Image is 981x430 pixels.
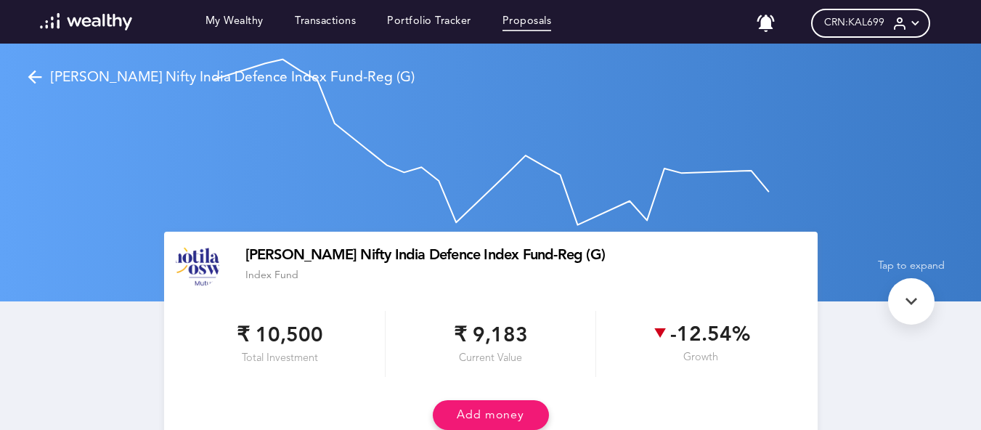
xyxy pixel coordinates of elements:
span: ₹ 9,183 [454,322,528,349]
span: Growth [683,352,718,365]
a: Portfolio Tracker [387,15,471,31]
a: My Wealthy [205,15,264,31]
a: Transactions [295,15,356,31]
p: [PERSON_NAME] Nifty India Defence Index Fund-Reg (G) [51,69,415,86]
span: Total Investment [242,352,318,365]
button: Add money [433,400,549,430]
span: -12.54% [652,323,750,348]
span: ₹ 10,500 [237,322,323,349]
span: CRN: KAL699 [824,17,884,29]
span: Index Fund [245,270,298,280]
a: Proposals [502,15,552,31]
img: wl-logo-white.svg [40,13,132,31]
div: [PERSON_NAME] Nifty India Defence Index Fund-Reg (G) [245,248,806,264]
span: Current Value [459,352,522,365]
